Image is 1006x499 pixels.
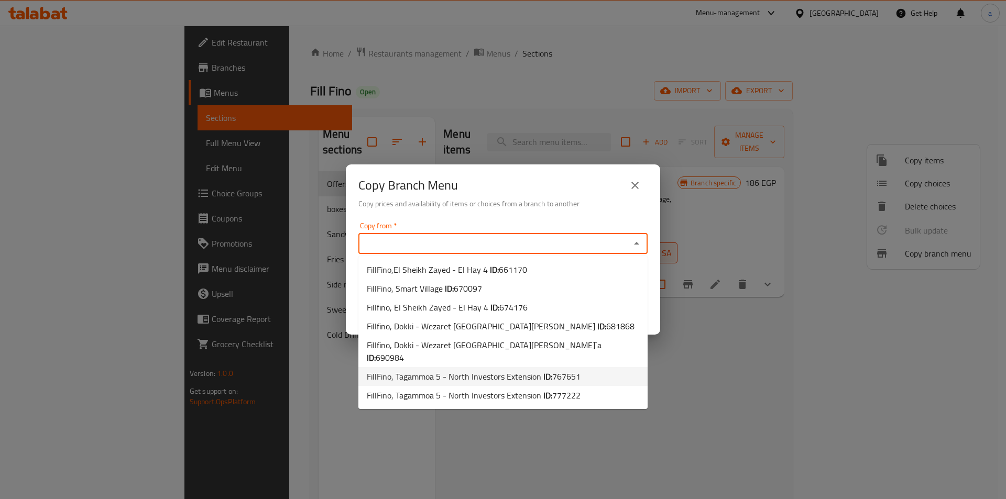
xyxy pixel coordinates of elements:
[367,263,527,276] span: FillFino,El Sheikh Zayed - El Hay 4
[499,262,527,278] span: 661170
[490,300,499,315] b: ID:
[367,350,376,365] b: ID:
[543,369,552,384] b: ID:
[597,318,606,334] b: ID:
[543,387,552,403] b: ID:
[445,281,454,296] b: ID:
[367,339,639,364] span: Fillfino, Dokki - Wezaret [GEOGRAPHIC_DATA][PERSON_NAME]`a
[358,177,458,194] h2: Copy Branch Menu
[367,389,581,402] span: FillFino, Tagammoa 5 - North Investors Extension
[606,318,635,334] span: 681868
[552,387,581,403] span: 777222
[622,173,648,198] button: close
[499,300,528,315] span: 674176
[367,320,635,332] span: Fillfino, Dokki - Wezaret [GEOGRAPHIC_DATA][PERSON_NAME]
[358,198,648,209] h6: Copy prices and availability of items or choices from a branch to another
[367,370,581,383] span: FillFino, Tagammoa 5 - North Investors Extension
[376,350,404,365] span: 690984
[629,236,644,251] button: Close
[490,262,499,278] b: ID:
[552,369,581,384] span: 767651
[367,282,482,295] span: FillFino, Smart Village
[454,281,482,296] span: 670097
[367,301,528,314] span: Fillfino, El Sheikh Zayed - El Hay 4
